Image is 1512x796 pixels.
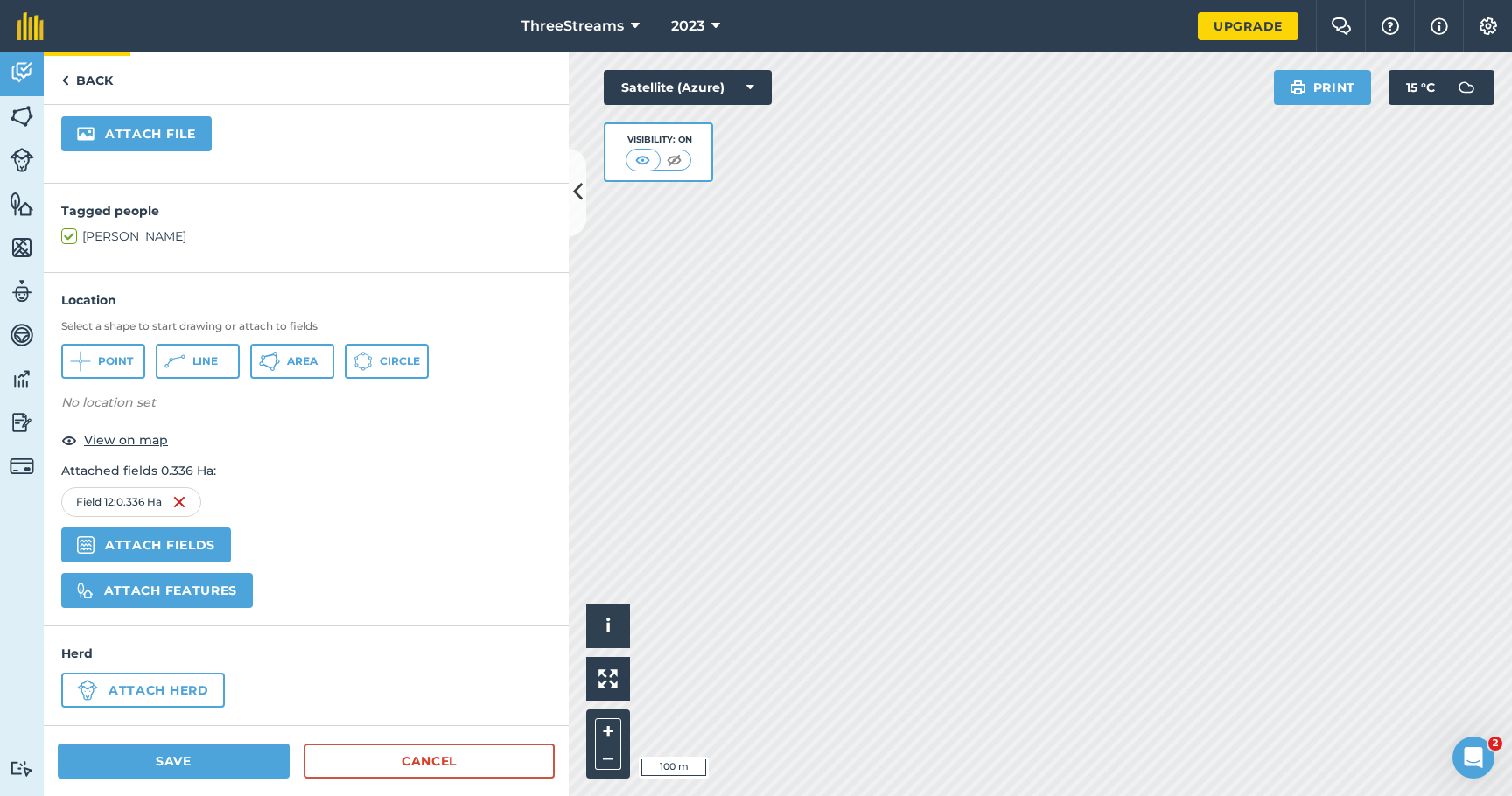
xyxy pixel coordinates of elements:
img: svg+xml;base64,PD94bWwgdmVyc2lvbj0iMS4wIiBlbmNvZGluZz0idXRmLTgiPz4KPCEtLSBHZW5lcmF0b3I6IEFkb2JlIE... [1449,70,1484,105]
img: svg+xml;base64,PHN2ZyB4bWxucz0iaHR0cDovL3d3dy53My5vcmcvMjAwMC9zdmciIHdpZHRoPSI1MCIgaGVpZ2h0PSI0MC... [632,151,654,169]
button: Satellite (Azure) [604,70,772,105]
h4: Tagged people [61,201,551,220]
button: Attach herd [61,673,225,708]
img: svg+xml;base64,PD94bWwgdmVyc2lvbj0iMS4wIiBlbmNvZGluZz0idXRmLTgiPz4KPCEtLSBHZW5lcmF0b3I6IEFkb2JlIE... [10,366,34,392]
button: Line [156,344,240,379]
iframe: Intercom live chat [1452,737,1494,779]
img: svg+xml;base64,PD94bWwgdmVyc2lvbj0iMS4wIiBlbmNvZGluZz0idXRmLTgiPz4KPCEtLSBHZW5lcmF0b3I6IEFkb2JlIE... [10,59,34,86]
span: Area [287,354,318,368]
img: svg+xml;base64,PHN2ZyB4bWxucz0iaHR0cDovL3d3dy53My5vcmcvMjAwMC9zdmciIHdpZHRoPSI1NiIgaGVpZ2h0PSI2MC... [10,234,34,261]
span: Line [192,354,218,368]
h4: Location [61,290,551,310]
span: Field 12 [76,495,114,509]
img: svg+xml;base64,PD94bWwgdmVyc2lvbj0iMS4wIiBlbmNvZGluZz0idXRmLTgiPz4KPCEtLSBHZW5lcmF0b3I6IEFkb2JlIE... [10,760,34,777]
span: ThreeStreams [521,16,624,37]
img: fieldmargin Logo [17,12,44,40]
button: i [586,604,630,648]
img: svg+xml;base64,PD94bWwgdmVyc2lvbj0iMS4wIiBlbmNvZGluZz0idXRmLTgiPz4KPCEtLSBHZW5lcmF0b3I6IEFkb2JlIE... [10,148,34,172]
img: svg+xml,%3c [77,536,94,554]
div: Visibility: On [626,133,692,147]
img: svg+xml;base64,PD94bWwgdmVyc2lvbj0iMS4wIiBlbmNvZGluZz0idXRmLTgiPz4KPCEtLSBHZW5lcmF0b3I6IEFkb2JlIE... [10,322,34,348]
button: Print [1274,70,1372,105]
button: Attach features [61,573,253,608]
button: View on map [61,429,168,450]
img: A cog icon [1478,17,1499,35]
span: 2 [1488,737,1502,751]
span: i [605,615,611,637]
h3: Select a shape to start drawing or attach to fields [61,319,551,333]
img: Four arrows, one pointing top left, one top right, one bottom right and the last bottom left [598,669,618,688]
a: Upgrade [1198,12,1298,40]
span: 15 ° C [1406,70,1435,105]
img: svg+xml;base64,PHN2ZyB4bWxucz0iaHR0cDovL3d3dy53My5vcmcvMjAwMC9zdmciIHdpZHRoPSIxNyIgaGVpZ2h0PSIxNy... [1431,16,1448,37]
img: svg+xml;base64,PHN2ZyB4bWxucz0iaHR0cDovL3d3dy53My5vcmcvMjAwMC9zdmciIHdpZHRoPSIxOCIgaGVpZ2h0PSIyNC... [61,429,77,450]
span: : 0.336 Ha [114,495,162,509]
img: svg+xml;base64,PD94bWwgdmVyc2lvbj0iMS4wIiBlbmNvZGluZz0idXRmLTgiPz4KPCEtLSBHZW5lcmF0b3I6IEFkb2JlIE... [10,278,34,304]
button: Attach fields [61,527,231,562]
button: Save [58,744,290,779]
img: svg+xml;base64,PD94bWwgdmVyc2lvbj0iMS4wIiBlbmNvZGluZz0idXRmLTgiPz4KPCEtLSBHZW5lcmF0b3I6IEFkb2JlIE... [10,409,34,436]
img: svg+xml;base64,PHN2ZyB4bWxucz0iaHR0cDovL3d3dy53My5vcmcvMjAwMC9zdmciIHdpZHRoPSI1MCIgaGVpZ2h0PSI0MC... [663,151,685,169]
label: [PERSON_NAME] [61,227,551,246]
img: svg+xml;base64,PD94bWwgdmVyc2lvbj0iMS4wIiBlbmNvZGluZz0idXRmLTgiPz4KPCEtLSBHZW5lcmF0b3I6IEFkb2JlIE... [10,454,34,478]
span: Circle [380,354,420,368]
img: svg+xml;base64,PHN2ZyB4bWxucz0iaHR0cDovL3d3dy53My5vcmcvMjAwMC9zdmciIHdpZHRoPSI1NiIgaGVpZ2h0PSI2MC... [10,191,34,217]
span: Point [98,354,133,368]
img: svg+xml;base64,PHN2ZyB4bWxucz0iaHR0cDovL3d3dy53My5vcmcvMjAwMC9zdmciIHdpZHRoPSIxNiIgaGVpZ2h0PSIyNC... [172,492,186,513]
button: Area [250,344,334,379]
img: Two speech bubbles overlapping with the left bubble in the forefront [1331,17,1352,35]
button: Circle [345,344,429,379]
p: Attached fields 0.336 Ha : [61,461,551,480]
a: Cancel [304,744,555,779]
h4: Herd [61,644,551,663]
img: svg+xml;base64,PHN2ZyB4bWxucz0iaHR0cDovL3d3dy53My5vcmcvMjAwMC9zdmciIHdpZHRoPSIxOSIgaGVpZ2h0PSIyNC... [1290,77,1306,98]
em: No location set [61,395,156,410]
button: – [595,744,621,770]
img: svg+xml;base64,PHN2ZyB4bWxucz0iaHR0cDovL3d3dy53My5vcmcvMjAwMC9zdmciIHdpZHRoPSI1NiIgaGVpZ2h0PSI2MC... [10,103,34,129]
button: 15 °C [1389,70,1494,105]
span: 2023 [671,16,704,37]
img: svg%3e [77,582,94,599]
img: A question mark icon [1380,17,1401,35]
button: + [595,718,621,744]
img: svg+xml;base64,PHN2ZyB4bWxucz0iaHR0cDovL3d3dy53My5vcmcvMjAwMC9zdmciIHdpZHRoPSI5IiBoZWlnaHQ9IjI0Ii... [61,70,69,91]
button: Point [61,344,145,379]
a: Back [44,52,130,104]
span: View on map [84,430,168,450]
img: svg+xml;base64,PD94bWwgdmVyc2lvbj0iMS4wIiBlbmNvZGluZz0idXRmLTgiPz4KPCEtLSBHZW5lcmF0b3I6IEFkb2JlIE... [77,680,98,701]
